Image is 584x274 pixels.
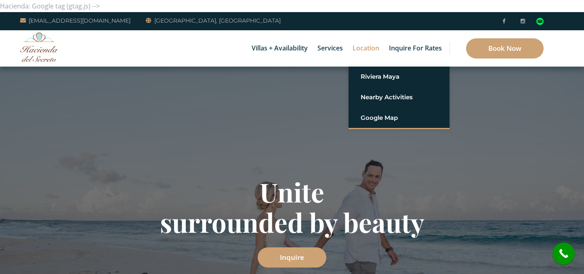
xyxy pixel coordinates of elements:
img: Tripadvisor_logomark.svg [536,18,544,25]
img: Awesome Logo [20,32,59,62]
a: Nearby Activities [361,90,437,105]
a: Book Now [466,38,544,59]
a: Google Map [361,111,437,125]
a: [GEOGRAPHIC_DATA], [GEOGRAPHIC_DATA] [146,16,281,25]
a: Riviera Maya [361,69,437,84]
h1: Unite surrounded by beauty [56,177,528,237]
a: Services [313,30,347,67]
a: [EMAIL_ADDRESS][DOMAIN_NAME] [20,16,130,25]
a: Villas + Availability [248,30,312,67]
a: Location [349,30,383,67]
a: call [552,243,575,265]
a: Inquire for Rates [385,30,446,67]
div: Read traveler reviews on Tripadvisor [536,18,544,25]
a: Inquire [258,247,326,268]
i: call [555,245,573,263]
